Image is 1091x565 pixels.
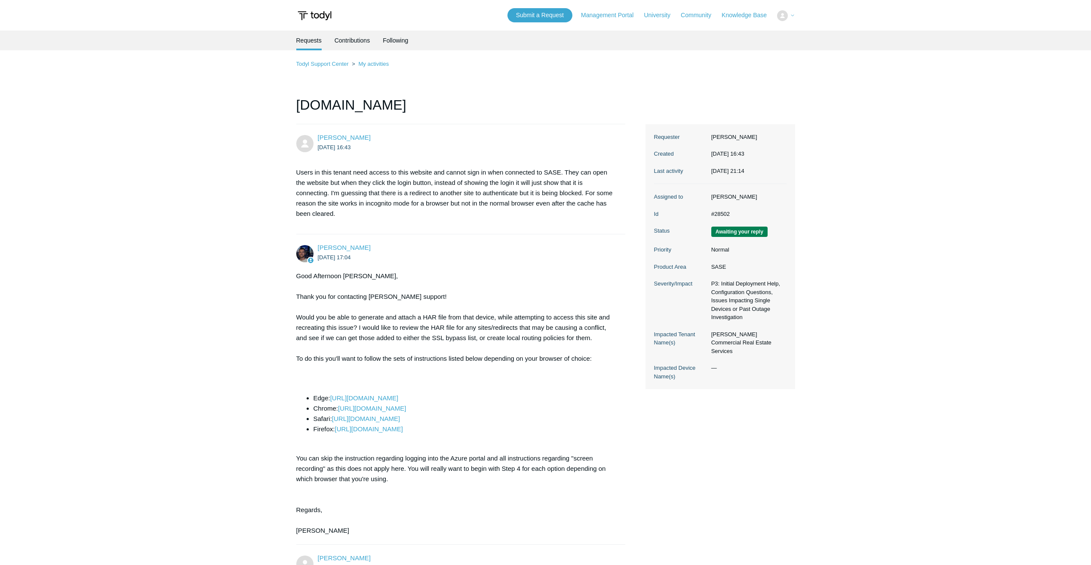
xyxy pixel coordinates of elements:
[358,61,389,67] a: My activities
[711,168,744,174] time: 2025-09-30T21:14:07+00:00
[313,403,617,414] li: Chrome:
[654,167,707,175] dt: Last activity
[335,425,403,433] a: [URL][DOMAIN_NAME]
[654,150,707,158] dt: Created
[318,134,371,141] a: [PERSON_NAME]
[313,424,617,434] li: Firefox:
[681,11,720,20] a: Community
[296,167,617,219] p: Users in this tenant need access to this website and cannot sign in when connected to SASE. They ...
[296,61,350,67] li: Todyl Support Center
[654,246,707,254] dt: Priority
[654,210,707,218] dt: Id
[318,244,371,251] span: Connor Davis
[330,394,398,402] a: [URL][DOMAIN_NAME]
[711,227,768,237] span: We are waiting for you to respond
[707,279,787,322] dd: P3: Initial Deployment Help, Configuration Questions, Issues Impacting Single Devices or Past Out...
[335,31,370,50] a: Contributions
[318,134,371,141] span: Jacob Barry
[338,405,406,412] a: [URL][DOMAIN_NAME]
[296,271,617,536] div: Good Afternoon [PERSON_NAME], Thank you for contacting [PERSON_NAME] support! Would you be able t...
[654,227,707,235] dt: Status
[654,279,707,288] dt: Severity/Impact
[707,210,787,218] dd: #28502
[507,8,572,22] a: Submit a Request
[707,330,787,356] dd: [PERSON_NAME] Commercial Real Estate Services
[318,254,351,261] time: 2025-09-29T17:04:23Z
[711,150,744,157] time: 2025-09-29T16:43:55+00:00
[318,554,371,562] a: [PERSON_NAME]
[707,133,787,141] dd: [PERSON_NAME]
[313,393,617,403] li: Edge:
[318,144,351,150] time: 2025-09-29T16:43:55Z
[296,31,322,50] li: Requests
[654,364,707,381] dt: Impacted Device Name(s)
[722,11,775,20] a: Knowledge Base
[707,193,787,201] dd: [PERSON_NAME]
[654,193,707,201] dt: Assigned to
[707,246,787,254] dd: Normal
[707,263,787,271] dd: SASE
[332,415,400,422] a: [URL][DOMAIN_NAME]
[383,31,408,50] a: Following
[654,133,707,141] dt: Requester
[707,364,787,372] dd: —
[350,61,389,67] li: My activities
[318,554,371,562] span: Jacob Barry
[318,244,371,251] a: [PERSON_NAME]
[313,414,617,424] li: Safari:
[581,11,642,20] a: Management Portal
[296,61,349,67] a: Todyl Support Center
[654,330,707,347] dt: Impacted Tenant Name(s)
[644,11,679,20] a: University
[296,95,626,124] h1: [DOMAIN_NAME]
[654,263,707,271] dt: Product Area
[296,8,333,24] img: Todyl Support Center Help Center home page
